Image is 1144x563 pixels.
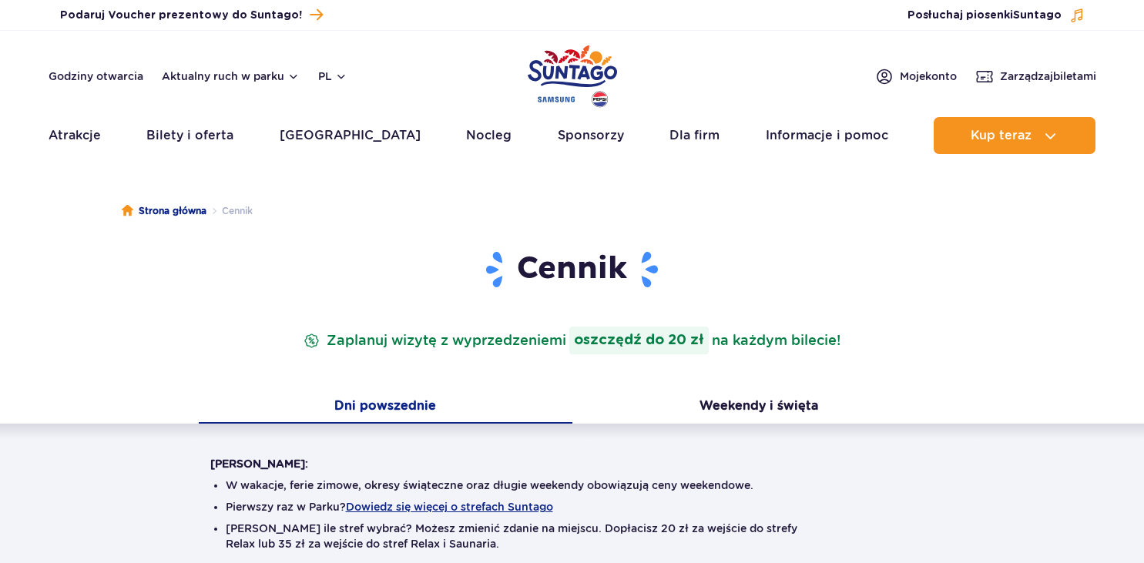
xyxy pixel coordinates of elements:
[49,69,143,84] a: Godziny otwarcia
[226,499,919,514] li: Pierwszy raz w Parku?
[971,129,1032,142] span: Kup teraz
[934,117,1095,154] button: Kup teraz
[226,478,919,493] li: W wakacje, ferie zimowe, okresy świąteczne oraz długie weekendy obowiązują ceny weekendowe.
[572,391,946,424] button: Weekendy i święta
[528,39,617,109] a: Park of Poland
[669,117,720,154] a: Dla firm
[300,327,844,354] p: Zaplanuj wizytę z wyprzedzeniem na każdym bilecie!
[1013,10,1062,21] span: Suntago
[875,67,957,85] a: Mojekonto
[318,69,347,84] button: pl
[907,8,1062,23] span: Posłuchaj piosenki
[569,327,709,354] strong: oszczędź do 20 zł
[210,250,934,290] h1: Cennik
[1000,69,1096,84] span: Zarządzaj biletami
[146,117,233,154] a: Bilety i oferta
[346,501,553,513] button: Dowiedz się więcej o strefach Suntago
[280,117,421,154] a: [GEOGRAPHIC_DATA]
[60,5,323,25] a: Podaruj Voucher prezentowy do Suntago!
[199,391,572,424] button: Dni powszednie
[466,117,512,154] a: Nocleg
[122,203,206,219] a: Strona główna
[900,69,957,84] span: Moje konto
[766,117,888,154] a: Informacje i pomoc
[162,70,300,82] button: Aktualny ruch w parku
[558,117,624,154] a: Sponsorzy
[226,521,919,551] li: [PERSON_NAME] ile stref wybrać? Możesz zmienić zdanie na miejscu. Dopłacisz 20 zł za wejście do s...
[975,67,1096,85] a: Zarządzajbiletami
[210,457,308,470] strong: [PERSON_NAME]:
[49,117,101,154] a: Atrakcje
[907,8,1085,23] button: Posłuchaj piosenkiSuntago
[206,203,253,219] li: Cennik
[60,8,302,23] span: Podaruj Voucher prezentowy do Suntago!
